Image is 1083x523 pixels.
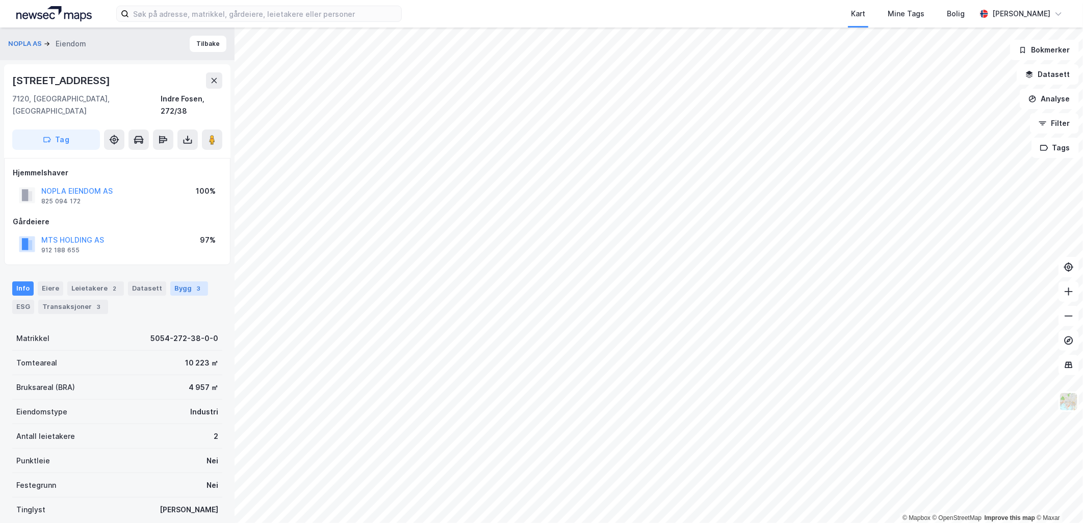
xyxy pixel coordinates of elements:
div: 100% [196,185,216,197]
div: Eiere [38,281,63,296]
button: Datasett [1017,64,1079,85]
div: 825 094 172 [41,197,81,205]
button: Tilbake [190,36,226,52]
div: Datasett [128,281,166,296]
div: 2 [110,283,120,294]
div: 3 [94,302,104,312]
div: 912 188 655 [41,246,80,254]
div: Tinglyst [16,504,45,516]
div: Mine Tags [888,8,924,20]
div: 5054-272-38-0-0 [150,332,218,345]
div: ESG [12,300,34,314]
a: OpenStreetMap [933,514,982,521]
button: NOPLA AS [8,39,44,49]
div: Matrikkel [16,332,49,345]
div: 7120, [GEOGRAPHIC_DATA], [GEOGRAPHIC_DATA] [12,93,161,117]
button: Tags [1032,138,1079,158]
div: Hjemmelshaver [13,167,222,179]
div: Eiendom [56,38,86,50]
input: Søk på adresse, matrikkel, gårdeiere, leietakere eller personer [129,6,401,21]
div: [PERSON_NAME] [160,504,218,516]
div: Eiendomstype [16,406,67,418]
a: Mapbox [903,514,931,521]
button: Analyse [1020,89,1079,109]
button: Bokmerker [1010,40,1079,60]
div: Industri [190,406,218,418]
button: Tag [12,129,100,150]
div: 3 [194,283,204,294]
div: 4 957 ㎡ [189,381,218,394]
div: Festegrunn [16,479,56,491]
div: 2 [214,430,218,442]
div: Bruksareal (BRA) [16,381,75,394]
div: Leietakere [67,281,124,296]
div: Nei [207,479,218,491]
div: Transaksjoner [38,300,108,314]
div: Tomteareal [16,357,57,369]
div: Nei [207,455,218,467]
div: Bygg [170,281,208,296]
div: Antall leietakere [16,430,75,442]
a: Improve this map [985,514,1035,521]
div: Indre Fosen, 272/38 [161,93,222,117]
div: Punktleie [16,455,50,467]
div: 10 223 ㎡ [185,357,218,369]
div: Bolig [947,8,965,20]
button: Filter [1030,113,1079,134]
div: [PERSON_NAME] [992,8,1050,20]
img: logo.a4113a55bc3d86da70a041830d287a7e.svg [16,6,92,21]
div: [STREET_ADDRESS] [12,72,112,89]
div: Gårdeiere [13,216,222,228]
div: Info [12,281,34,296]
div: 97% [200,234,216,246]
div: Kart [851,8,865,20]
iframe: Chat Widget [1032,474,1083,523]
img: Z [1059,392,1078,411]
